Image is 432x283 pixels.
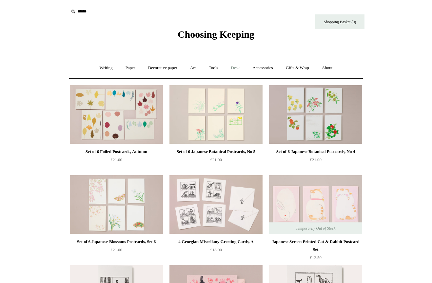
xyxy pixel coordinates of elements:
[70,175,163,234] img: Set of 6 Japanese Blossoms Postcards, Set 6
[310,157,322,162] span: £21.00
[203,59,224,77] a: Tools
[315,14,364,29] a: Shopping Basket (0)
[71,148,161,156] div: Set of 6 Foiled Postcards, Autumn
[225,59,246,77] a: Desk
[70,148,163,175] a: Set of 6 Foiled Postcards, Autumn £21.00
[169,175,263,234] img: 4 Georgian Miscellany Greeting Cards, A
[94,59,119,77] a: Writing
[271,148,361,156] div: Set of 6 Japanese Botanical Postcards, No 4
[169,238,263,265] a: 4 Georgian Miscellany Greeting Cards, A £18.00
[178,34,254,39] a: Choosing Keeping
[169,175,263,234] a: 4 Georgian Miscellany Greeting Cards, A 4 Georgian Miscellany Greeting Cards, A
[110,157,122,162] span: £21.00
[289,222,342,234] span: Temporarily Out of Stock
[169,148,263,175] a: Set of 6 Japanese Botanical Postcards, No 5 £21.00
[316,59,339,77] a: About
[110,247,122,252] span: £21.00
[171,238,261,246] div: 4 Georgian Miscellany Greeting Cards, A
[210,157,222,162] span: £21.00
[269,85,362,144] a: Set of 6 Japanese Botanical Postcards, No 4 Set of 6 Japanese Botanical Postcards, No 4
[70,85,163,144] img: Set of 6 Foiled Postcards, Autumn
[169,85,263,144] a: Set of 6 Japanese Botanical Postcards, No 5 Set of 6 Japanese Botanical Postcards, No 5
[247,59,279,77] a: Accessories
[269,238,362,265] a: Japanese Screen Printed Cat & Rabbit Postcard Set £12.50
[269,148,362,175] a: Set of 6 Japanese Botanical Postcards, No 4 £21.00
[269,85,362,144] img: Set of 6 Japanese Botanical Postcards, No 4
[210,247,222,252] span: £18.00
[120,59,141,77] a: Paper
[280,59,315,77] a: Gifts & Wrap
[310,255,322,260] span: £12.50
[70,85,163,144] a: Set of 6 Foiled Postcards, Autumn Set of 6 Foiled Postcards, Autumn
[271,238,361,254] div: Japanese Screen Printed Cat & Rabbit Postcard Set
[269,175,362,234] a: Japanese Screen Printed Cat & Rabbit Postcard Set Japanese Screen Printed Cat & Rabbit Postcard S...
[142,59,183,77] a: Decorative paper
[169,85,263,144] img: Set of 6 Japanese Botanical Postcards, No 5
[70,175,163,234] a: Set of 6 Japanese Blossoms Postcards, Set 6 Set of 6 Japanese Blossoms Postcards, Set 6
[171,148,261,156] div: Set of 6 Japanese Botanical Postcards, No 5
[71,238,161,246] div: Set of 6 Japanese Blossoms Postcards, Set 6
[184,59,202,77] a: Art
[269,175,362,234] img: Japanese Screen Printed Cat & Rabbit Postcard Set
[70,238,163,265] a: Set of 6 Japanese Blossoms Postcards, Set 6 £21.00
[178,29,254,40] span: Choosing Keeping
